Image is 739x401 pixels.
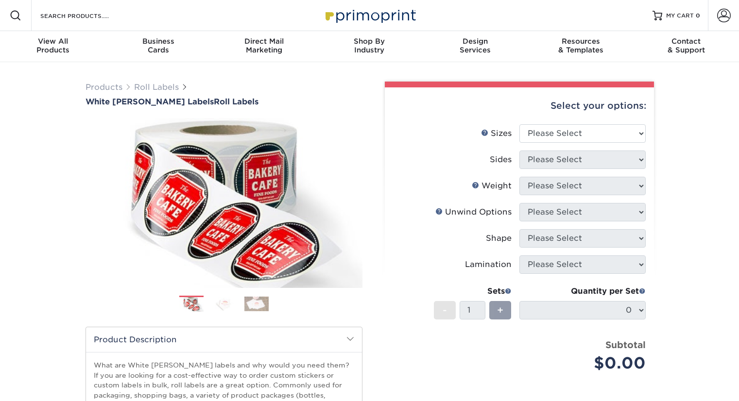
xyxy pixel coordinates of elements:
input: SEARCH PRODUCTS..... [39,10,134,21]
a: Roll Labels [134,83,179,92]
img: Roll Labels 03 [244,297,269,311]
div: Cards [105,37,211,54]
span: Shop By [317,37,422,46]
span: + [497,303,503,317]
strong: Subtotal [605,339,646,350]
span: Business [105,37,211,46]
div: Sides [490,154,512,166]
span: Design [422,37,528,46]
div: & Templates [528,37,633,54]
h1: Roll Labels [86,97,362,106]
div: Marketing [211,37,317,54]
span: White [PERSON_NAME] Labels [86,97,214,106]
img: Roll Labels 02 [212,297,236,311]
a: DesignServices [422,31,528,62]
span: 0 [696,12,700,19]
h2: Product Description [86,327,362,352]
a: White [PERSON_NAME] LabelsRoll Labels [86,97,362,106]
div: Quantity per Set [519,285,646,297]
div: & Support [634,37,739,54]
a: Products [86,83,122,92]
a: Resources& Templates [528,31,633,62]
div: Unwind Options [435,206,512,218]
div: Sizes [481,128,512,139]
div: Services [422,37,528,54]
a: BusinessCards [105,31,211,62]
img: White BOPP Labels 01 [86,107,362,299]
a: Direct MailMarketing [211,31,317,62]
div: $0.00 [527,351,646,375]
a: Shop ByIndustry [317,31,422,62]
span: Resources [528,37,633,46]
div: Shape [486,233,512,244]
div: Sets [434,285,512,297]
span: Contact [634,37,739,46]
div: Weight [472,180,512,192]
img: Primoprint [321,5,418,26]
span: Direct Mail [211,37,317,46]
div: Select your options: [393,87,646,124]
span: - [443,303,447,317]
a: Contact& Support [634,31,739,62]
div: Industry [317,37,422,54]
div: Lamination [465,259,512,270]
span: MY CART [666,12,694,20]
img: Roll Labels 01 [179,296,204,313]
